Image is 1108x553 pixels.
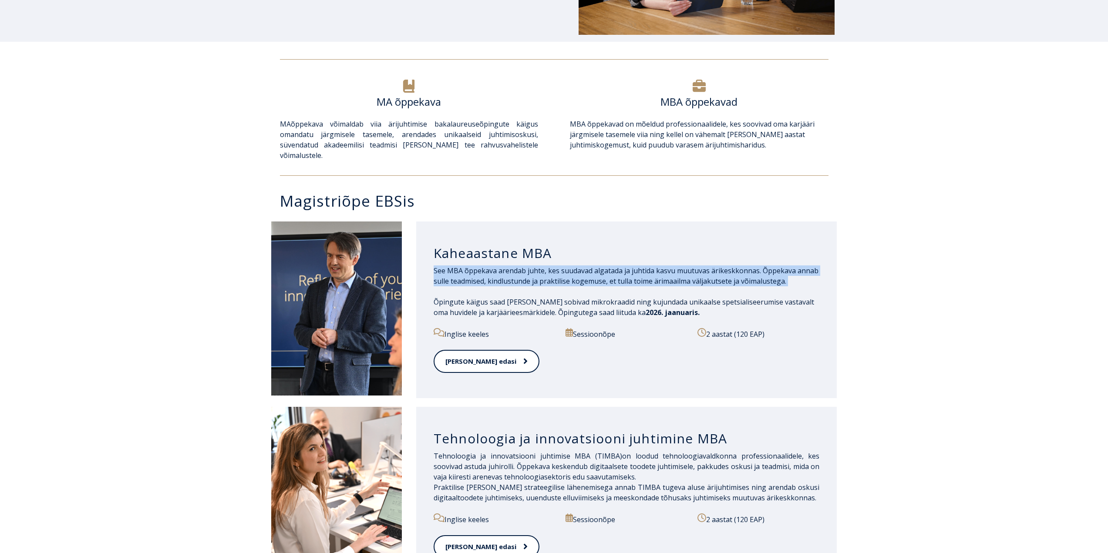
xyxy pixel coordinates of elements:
p: Inglise keeles [434,328,556,339]
a: MBA [570,119,586,129]
p: Sessioonõpe [566,328,687,339]
h3: Tehnoloogia ja innovatsiooni juhtimine MBA [434,430,820,447]
span: Tehnoloogia ja innovatsiooni juhtimise MBA (TIMBA) [434,451,622,461]
p: See MBA õppekava arendab juhte, kes suudavad algatada ja juhtida kasvu muutuvas ärikeskkonnas. Õp... [434,265,820,286]
p: Inglise keeles [434,513,556,525]
h6: MBA õppekavad [570,95,828,108]
h3: Kaheaastane MBA [434,245,820,261]
h6: MA õppekava [280,95,538,108]
h3: Magistriõpe EBSis [280,193,837,208]
img: DSC_2098 [271,221,402,395]
p: õppekavad on mõeldud professionaalidele, kes soovivad oma karjääri järgmisele tasemele viia ning ... [570,119,828,150]
p: Õpingute käigus saad [PERSON_NAME] sobivad mikrokraadid ning kujundada unikaalse spetsialiseerumi... [434,297,820,318]
span: on loodud tehnoloogiavaldkonna professionaalidele, kes soovivad astuda juhirolli. Õppekava kesken... [434,451,820,482]
span: õppekava võimaldab viia ärijuhtimise bakalaureuseõpingute käigus omandatu järgmisele tasemele, ar... [280,119,538,160]
p: 2 aastat (120 EAP) [697,328,819,339]
p: 2 aastat (120 EAP) [697,513,819,525]
span: 2026. jaanuaris. [646,308,700,317]
p: Sessioonõpe [566,513,687,525]
a: MA [280,119,291,129]
a: [PERSON_NAME] edasi [434,350,539,373]
span: Praktilise [PERSON_NAME] strateegilise lähenemisega annab TIMBA tugeva aluse ärijuhtimises ning a... [434,483,820,503]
